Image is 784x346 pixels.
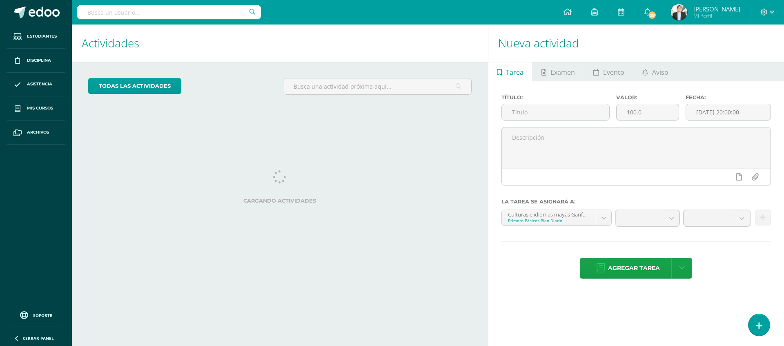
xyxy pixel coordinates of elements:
[7,49,65,73] a: Disciplina
[616,94,679,100] label: Valor:
[82,25,478,62] h1: Actividades
[648,11,657,20] span: 28
[508,210,590,218] div: Culturas e idiomas mayas Garífuna y Xinca L2 'A'
[652,63,668,82] span: Aviso
[502,210,611,225] a: Culturas e idiomas mayas Garífuna y Xinca L2 'A'Primero Básicos Plan Diario
[88,78,181,94] a: todas las Actividades
[7,121,65,145] a: Archivos
[7,73,65,97] a: Asistencia
[33,313,52,318] span: Soporte
[27,105,53,112] span: Mis cursos
[633,62,677,81] a: Aviso
[27,129,49,136] span: Archivos
[501,199,771,205] label: La tarea se asignará a:
[693,5,740,13] span: [PERSON_NAME]
[686,94,771,100] label: Fecha:
[23,335,54,341] span: Cerrar panel
[27,81,52,87] span: Asistencia
[488,62,532,81] a: Tarea
[502,104,610,120] input: Título
[693,12,740,19] span: Mi Perfil
[508,218,590,223] div: Primero Básicos Plan Diario
[584,62,633,81] a: Evento
[77,5,261,19] input: Busca un usuario...
[608,258,660,278] span: Agregar tarea
[7,25,65,49] a: Estudiantes
[88,198,472,204] label: Cargando actividades
[498,25,774,62] h1: Nueva actividad
[671,4,687,20] img: 9c404a2ad2021673dbd18c145ee506f9.png
[283,78,471,94] input: Busca una actividad próxima aquí...
[10,309,62,320] a: Soporte
[603,63,624,82] span: Evento
[533,62,584,81] a: Examen
[27,57,51,64] span: Disciplina
[506,63,523,82] span: Tarea
[550,63,575,82] span: Examen
[686,104,771,120] input: Fecha de entrega
[617,104,678,120] input: Puntos máximos
[501,94,610,100] label: Título:
[7,96,65,121] a: Mis cursos
[27,33,57,40] span: Estudiantes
